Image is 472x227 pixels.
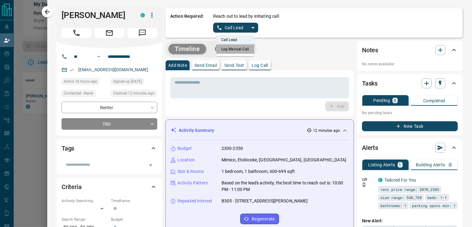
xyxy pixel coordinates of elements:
[423,99,445,103] p: Completed
[179,127,214,134] p: Activity Summary
[216,35,254,44] li: Call Lead
[412,202,456,209] span: parking spots min: 1
[373,98,390,103] p: Pending
[177,157,195,163] p: Location
[362,140,458,155] div: Alerts
[240,214,279,224] button: Regenerate
[62,141,157,156] div: Tags
[222,145,243,152] p: 2300-2350
[171,125,349,136] div: Activity Summary12 minutes ago
[111,78,157,87] div: Fri Aug 15 2025
[427,194,447,201] span: beds: 1-1
[127,28,157,38] span: Message
[62,102,157,113] div: Renter
[213,23,258,33] div: split button
[111,217,157,222] p: Budget:
[209,44,254,54] button: Campaigns
[313,128,340,133] p: 12 minutes ago
[213,13,279,20] p: Reach out to lead by initiating call
[362,121,458,131] button: New Task
[362,177,374,183] p: Off
[111,198,157,204] p: Timeframe:
[62,182,82,192] h2: Criteria
[378,178,383,182] div: condos.ca
[380,202,406,209] span: bathrooms: 1
[111,90,157,99] div: Sat Aug 16 2025
[362,183,366,187] svg: Push Notification Only
[213,23,248,33] button: Call Lead
[384,178,416,183] a: Tailored For You
[62,10,131,20] h1: [PERSON_NAME]
[62,28,91,38] span: Call
[222,168,295,175] p: 1 bedroom, 1 bathroom, 600-699 sqft
[195,63,217,67] p: Send Email
[368,163,395,167] p: Listing Alerts
[95,53,103,60] button: Open
[70,68,74,72] svg: Email Verified
[168,44,206,54] button: Timeline
[362,218,458,224] p: New Alert:
[380,186,439,192] span: rent price range: 2070,2585
[113,90,154,96] span: Claimed 12 minutes ago
[62,179,157,194] div: Criteria
[362,43,458,58] div: Notes
[362,61,458,67] p: No notes available
[62,78,108,87] div: Fri Aug 15 2025
[177,180,208,186] p: Activity Pattern
[177,198,212,204] p: Repeated Interest
[416,163,445,167] p: Building Alerts
[62,217,108,222] p: Search Range:
[222,180,349,193] p: Based on the lead's activity, the best time to reach out is: 10:00 PM - 11:00 PM
[362,76,458,91] div: Tasks
[177,145,192,152] p: Budget
[252,63,268,67] p: Log Call
[222,198,308,204] p: B305 - [STREET_ADDRESS][PERSON_NAME]
[94,28,124,38] span: Email
[64,90,94,96] span: Contacted - Never
[146,161,155,169] button: Open
[216,44,254,54] li: Log Manual Call
[222,157,346,163] p: Mimico, Etobicoke, [GEOGRAPHIC_DATA], [GEOGRAPHIC_DATA]
[78,67,149,72] a: [EMAIL_ADDRESS][DOMAIN_NAME]
[362,108,458,118] p: No pending tasks
[362,45,378,55] h2: Notes
[62,118,157,130] div: TBD
[140,13,145,17] div: condos.ca
[168,63,187,67] p: Add Note
[113,78,142,85] span: Signed up [DATE]
[62,198,108,204] p: Actively Searching:
[380,194,422,201] span: size range: 540,768
[64,78,97,85] span: Active 18 hours ago
[62,143,74,153] h2: Tags
[224,63,244,67] p: Send Text
[449,163,451,167] p: 0
[394,98,396,103] p: 0
[177,168,204,175] p: Size & Rooms
[362,78,378,88] h2: Tasks
[362,143,378,153] h2: Alerts
[170,13,204,33] p: Action Required:
[399,163,401,167] p: 1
